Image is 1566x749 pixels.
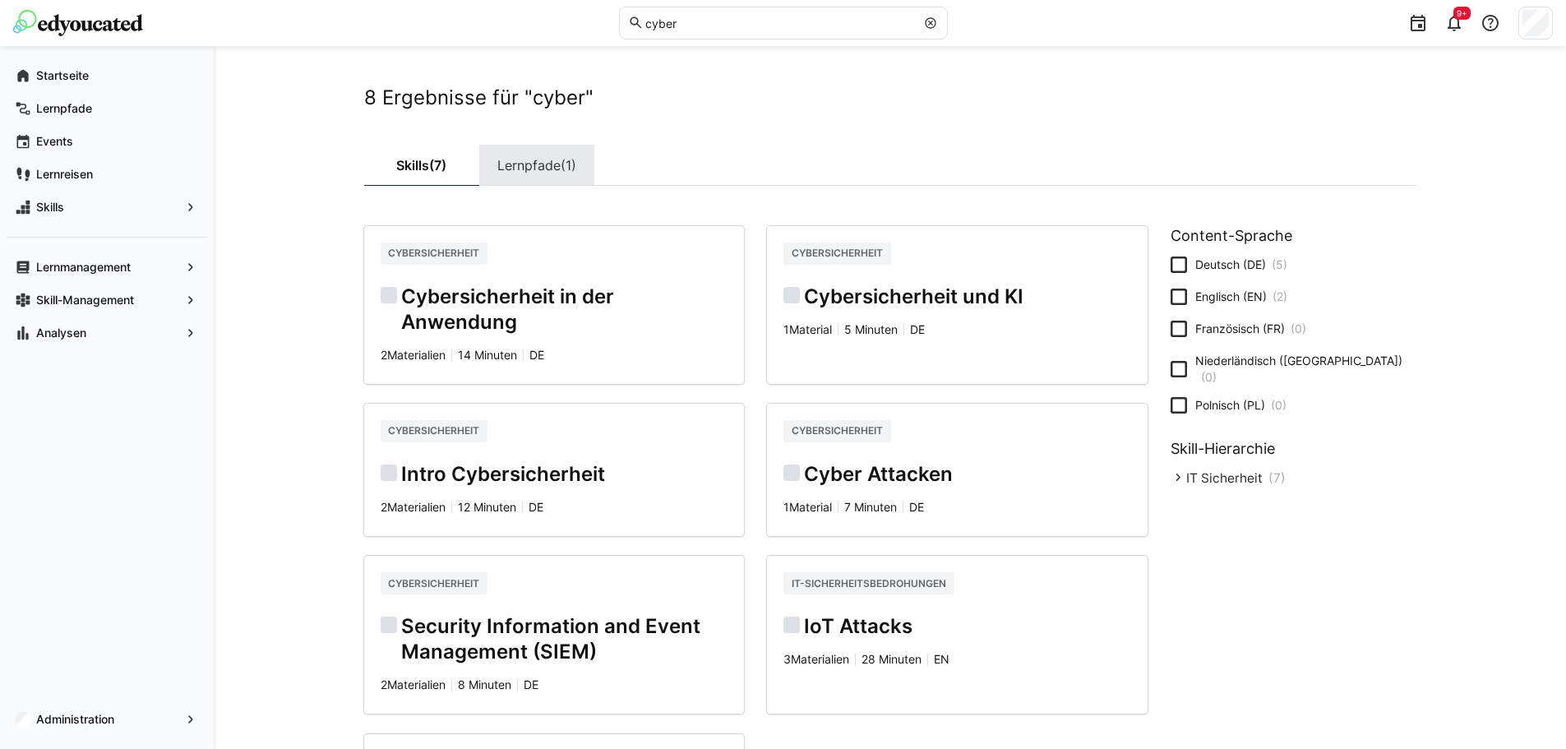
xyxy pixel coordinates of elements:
span: de [529,348,544,362]
span: (0) [1201,370,1217,384]
h2: Cyber Attacken [783,462,1131,488]
span: 3 Materialien [783,652,849,666]
h2: Security Information and Event Management (SIEM) [381,614,728,665]
span: Deutsch (DE) [1195,257,1287,273]
span: (2) [1273,289,1287,303]
span: IT Sicherheit [1186,470,1263,486]
span: 1 Material [783,322,832,336]
span: de [909,500,924,514]
h2: Cybersicherheit und KI [783,284,1131,310]
h3: Content-Sprache [1171,226,1416,245]
span: Französisch (FR) [1195,321,1306,337]
h2: Cybersicherheit in der Anwendung [381,284,728,335]
h2: IoT Attacks [783,614,1131,640]
span: (0) [1271,398,1287,412]
span: 1 Material [783,500,832,514]
span: 2 Materialien [381,677,446,691]
h2: Intro Cybersicherheit [381,462,728,488]
span: (7) [1268,470,1286,486]
span: 2 Materialien [381,348,446,362]
span: Cybersicherheit [388,247,479,259]
span: IT-Sicherheitsbedrohungen [792,576,946,589]
span: de [524,677,538,691]
span: 2 Materialien [381,500,446,514]
span: (0) [1291,321,1306,335]
span: 7 Minuten [844,500,897,514]
h3: Skill-Hierarchie [1171,439,1416,458]
span: Cybersicherheit [792,424,883,437]
span: Cybersicherheit [388,424,479,437]
span: 5 Minuten [844,322,898,336]
span: Polnisch (PL) [1195,397,1287,414]
span: 8 Minuten [458,677,511,691]
span: 9+ [1457,8,1467,18]
span: Cybersicherheit [792,247,883,259]
span: 14 Minuten [458,348,517,362]
span: Englisch (EN) [1195,289,1287,305]
input: Skills und Lernpfade durchsuchen… [644,16,915,30]
span: Cybersicherheit [388,576,479,589]
span: de [529,500,543,514]
span: (5) [1272,257,1287,271]
span: 12 Minuten [458,500,516,514]
h2: 8 Ergebnisse für "cyber" [364,86,1416,110]
span: en [934,652,949,666]
a: Skills(7) [364,145,479,186]
span: 28 Minuten [862,652,922,666]
a: Lernpfade(1) [479,145,594,186]
span: de [910,322,925,336]
span: Niederländisch ([GEOGRAPHIC_DATA]) [1195,353,1416,386]
span: (7) [429,159,446,172]
span: (1) [561,159,576,172]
